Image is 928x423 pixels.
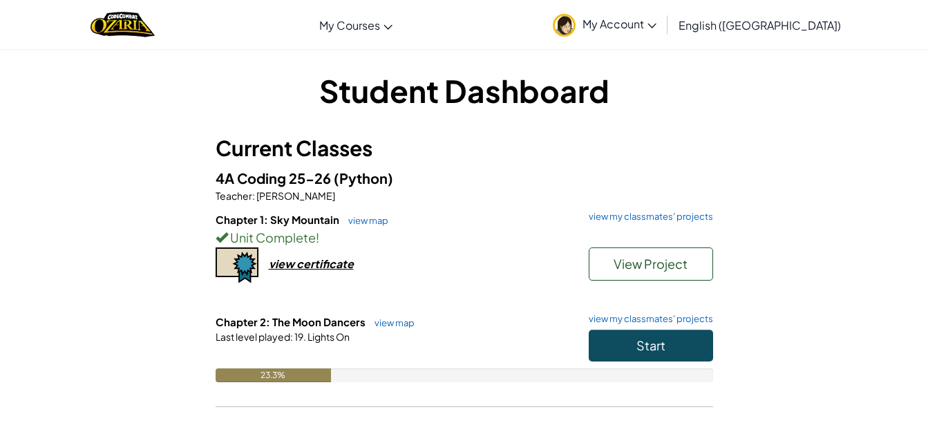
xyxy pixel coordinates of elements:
img: avatar [553,14,576,37]
a: My Courses [312,6,399,44]
span: : [290,330,293,343]
div: 23.3% [216,368,332,382]
h1: Student Dashboard [216,69,713,112]
a: view certificate [216,256,354,271]
span: Unit Complete [228,229,316,245]
span: Chapter 1: Sky Mountain [216,213,341,226]
span: My Courses [319,18,380,32]
a: view map [368,317,415,328]
div: view certificate [269,256,354,271]
span: (Python) [334,169,393,187]
span: My Account [583,17,656,31]
span: Chapter 2: The Moon Dancers [216,315,368,328]
span: English ([GEOGRAPHIC_DATA]) [679,18,841,32]
span: : [252,189,255,202]
span: 19. [293,330,306,343]
span: 4A Coding 25-26 [216,169,334,187]
a: English ([GEOGRAPHIC_DATA]) [672,6,848,44]
button: View Project [589,247,713,281]
img: certificate-icon.png [216,247,258,283]
span: ! [316,229,319,245]
a: view map [341,215,388,226]
a: My Account [546,3,663,46]
a: view my classmates' projects [582,212,713,221]
span: Start [636,337,665,353]
span: Teacher [216,189,252,202]
img: Home [91,10,155,39]
a: Ozaria by CodeCombat logo [91,10,155,39]
a: view my classmates' projects [582,314,713,323]
h3: Current Classes [216,133,713,164]
span: [PERSON_NAME] [255,189,335,202]
button: Start [589,330,713,361]
span: Last level played [216,330,290,343]
span: Lights On [306,330,350,343]
span: View Project [614,256,688,272]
